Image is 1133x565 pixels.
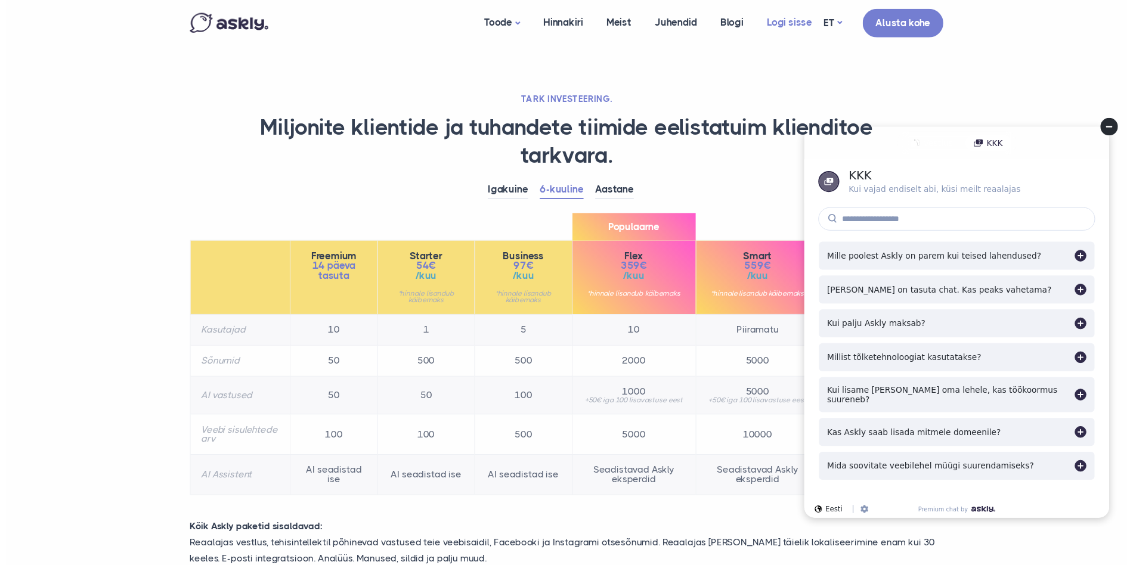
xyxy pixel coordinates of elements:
td: 2000 [578,353,704,384]
span: /kuu [490,277,567,287]
small: +50€ iga 100 lisavastuse eest [589,405,694,412]
a: Igakuine [492,185,533,203]
h1: Miljonite klientide ja tuhandete tiimide eelistatuim klienditoe tarkvara. [188,116,957,173]
span: /kuu [716,277,820,287]
span: /kuu [589,277,694,287]
span: 359€ [589,266,694,277]
span: 5000 [716,395,820,405]
td: AI seadistad ise [379,464,479,505]
td: 5 [479,321,578,353]
img: Askly [188,13,268,33]
td: 500 [379,353,479,384]
td: 500 [479,423,578,464]
a: Aastane [602,185,641,203]
td: 50 [290,384,379,423]
span: /kuu [391,277,468,287]
td: 500 [479,353,578,384]
th: AI vastused [188,384,290,423]
td: 1 [379,321,479,353]
th: AI Assistent [188,464,290,505]
td: AI seadistad ise [290,464,379,505]
td: 50 [379,384,479,423]
span: 54€ [391,266,468,277]
td: Seadistavad Askly eksperdid [578,464,704,505]
small: +50€ iga 100 lisavastuse eest [716,405,820,412]
td: 100 [290,423,379,464]
a: Alusta kohe [875,9,957,38]
th: Veebi sisulehtede arv [188,423,290,464]
td: 10000 [704,423,831,464]
small: *hinnale lisandub käibemaks [716,296,820,303]
h2: TARK INVESTEERING. [188,95,957,107]
small: *hinnale lisandub käibemaks [490,296,567,310]
span: 97€ [490,266,567,277]
a: 6-kuuline [545,185,590,203]
span: Populaarne [578,218,704,246]
td: Piiramatu [704,321,831,353]
span: 14 päeva tasuta [301,266,368,287]
td: 10 [290,321,379,353]
small: *hinnale lisandub käibemaks [391,296,468,310]
td: AI seadistad ise [479,464,578,505]
span: 559€ [716,266,820,277]
a: ET [835,15,853,32]
span: Starter [391,256,468,266]
td: 10 [578,321,704,353]
td: 5000 [704,353,831,384]
td: Seadistavad Askly eksperdid [704,464,831,505]
th: Kasutajad [188,321,290,353]
th: Sõnumid [188,353,290,384]
small: *hinnale lisandub käibemaks [589,296,694,303]
span: Flex [589,256,694,266]
span: Smart [716,256,820,266]
strong: Kõik Askly paketid sisaldavad: [188,532,323,543]
td: 50 [290,353,379,384]
td: 5000 [578,423,704,464]
td: 100 [479,384,578,423]
span: Freemium [301,256,368,266]
span: Business [490,256,567,266]
td: 100 [379,423,479,464]
span: 1000 [589,395,694,405]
